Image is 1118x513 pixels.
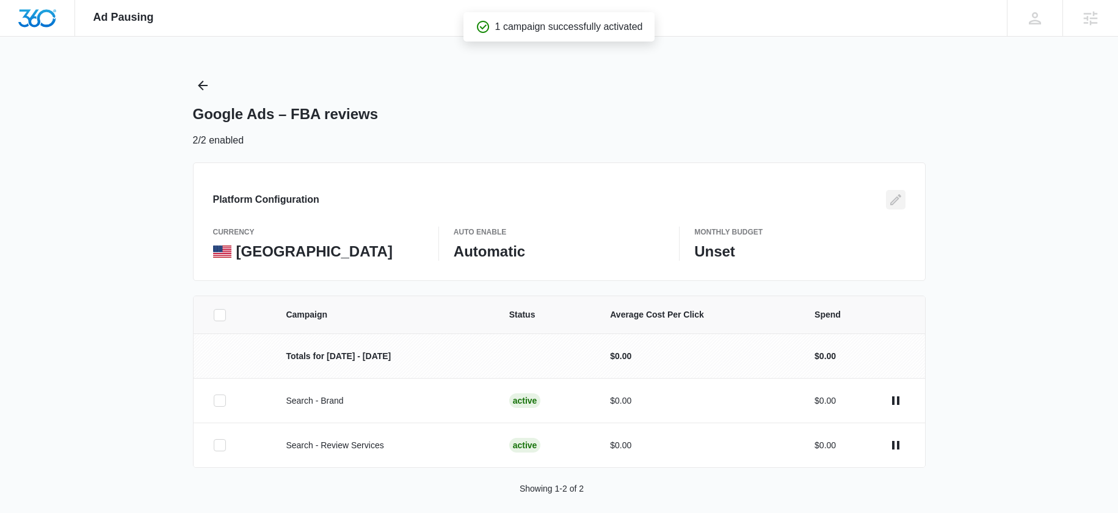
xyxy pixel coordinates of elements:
span: Ad Pausing [93,11,154,24]
button: actions.pause [886,391,906,410]
p: Search - Review Services [286,439,479,452]
button: Edit [886,190,906,209]
h1: Google Ads – FBA reviews [193,105,379,123]
button: Back [193,76,212,95]
span: Spend [815,308,905,321]
p: Search - Brand [286,395,479,407]
p: [GEOGRAPHIC_DATA] [236,242,393,261]
p: 2/2 enabled [193,133,244,148]
div: Active [509,438,541,453]
p: $0.00 [815,395,836,407]
span: Average Cost Per Click [610,308,785,321]
div: Active [509,393,541,408]
p: Auto Enable [454,227,664,238]
p: Automatic [454,242,664,261]
p: currency [213,227,424,238]
p: $0.00 [610,395,785,407]
h3: Platform Configuration [213,192,319,207]
p: Totals for [DATE] - [DATE] [286,350,479,363]
p: $0.00 [610,350,785,363]
img: United States [213,246,231,258]
p: $0.00 [815,350,836,363]
p: 1 campaign successfully activated [495,20,643,34]
p: $0.00 [815,439,836,452]
p: Monthly Budget [694,227,905,238]
span: Campaign [286,308,479,321]
p: $0.00 [610,439,785,452]
span: Status [509,308,581,321]
button: actions.pause [886,435,906,455]
p: Showing 1-2 of 2 [520,482,584,495]
p: Unset [694,242,905,261]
